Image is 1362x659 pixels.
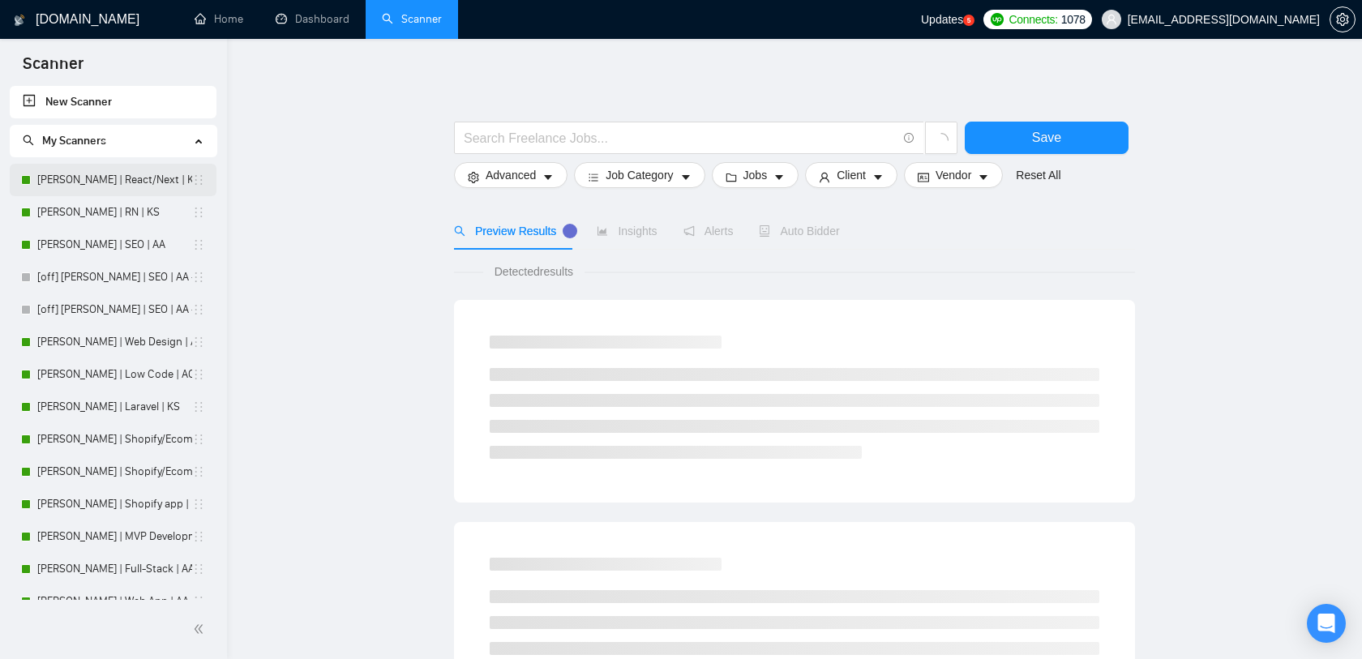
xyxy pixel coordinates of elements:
[454,225,571,237] span: Preview Results
[276,12,349,26] a: dashboardDashboard
[464,128,897,148] input: Search Freelance Jobs...
[192,563,205,576] span: holder
[936,166,971,184] span: Vendor
[37,164,192,196] a: [PERSON_NAME] | React/Next | KS
[1032,127,1061,148] span: Save
[726,171,737,183] span: folder
[192,595,205,608] span: holder
[192,336,205,349] span: holder
[23,134,106,148] span: My Scanners
[192,238,205,251] span: holder
[10,261,216,293] li: [off] Nick | SEO | AA - Strict, High Budget
[10,293,216,326] li: [off] Nick | SEO | AA - Light, Low Budget
[37,456,192,488] a: [PERSON_NAME] | Shopify/Ecom | KS
[195,12,243,26] a: homeHome
[1009,11,1057,28] span: Connects:
[37,391,192,423] a: [PERSON_NAME] | Laravel | KS
[192,206,205,219] span: holder
[1061,11,1086,28] span: 1078
[574,162,705,188] button: barsJob Categorycaret-down
[37,358,192,391] a: [PERSON_NAME] | Low Code | AO
[773,171,785,183] span: caret-down
[805,162,897,188] button: userClientcaret-down
[819,171,830,183] span: user
[1307,604,1346,643] div: Open Intercom Messenger
[872,171,884,183] span: caret-down
[10,358,216,391] li: Anna | Low Code | AO
[921,13,963,26] span: Updates
[588,171,599,183] span: bars
[23,86,203,118] a: New Scanner
[37,423,192,456] a: [PERSON_NAME] | Shopify/Ecom | KS - lower requirements
[37,326,192,358] a: [PERSON_NAME] | Web Design | AO
[37,229,192,261] a: [PERSON_NAME] | SEO | AA
[37,196,192,229] a: [PERSON_NAME] | RN | KS
[483,263,585,280] span: Detected results
[192,433,205,446] span: holder
[10,520,216,553] li: Michael | MVP Development | AA
[192,173,205,186] span: holder
[37,585,192,618] a: [PERSON_NAME] | Web App | AA
[597,225,608,237] span: area-chart
[563,224,577,238] div: Tooltip anchor
[10,488,216,520] li: Andrew | Shopify app | KS
[192,303,205,316] span: holder
[712,162,799,188] button: folderJobscaret-down
[965,122,1129,154] button: Save
[10,164,216,196] li: Ann | React/Next | KS
[37,520,192,553] a: [PERSON_NAME] | MVP Development | AA
[683,225,734,237] span: Alerts
[597,225,657,237] span: Insights
[192,400,205,413] span: holder
[904,162,1003,188] button: idcardVendorcaret-down
[10,456,216,488] li: Andrew | Shopify/Ecom | KS
[1330,6,1356,32] button: setting
[1016,166,1060,184] a: Reset All
[10,52,96,86] span: Scanner
[963,15,974,26] a: 5
[606,166,673,184] span: Job Category
[10,391,216,423] li: Terry | Laravel | KS
[10,86,216,118] li: New Scanner
[542,171,554,183] span: caret-down
[991,13,1004,26] img: upwork-logo.png
[1330,13,1356,26] a: setting
[382,12,442,26] a: searchScanner
[37,293,192,326] a: [off] [PERSON_NAME] | SEO | AA - Light, Low Budget
[1330,13,1355,26] span: setting
[10,585,216,618] li: Michael | Web App | AA
[468,171,479,183] span: setting
[454,225,465,237] span: search
[37,553,192,585] a: [PERSON_NAME] | Full-Stack | AA
[10,423,216,456] li: Andrew | Shopify/Ecom | KS - lower requirements
[37,488,192,520] a: [PERSON_NAME] | Shopify app | KS
[192,530,205,543] span: holder
[978,171,989,183] span: caret-down
[37,261,192,293] a: [off] [PERSON_NAME] | SEO | AA - Strict, High Budget
[10,229,216,261] li: Nick | SEO | AA
[192,271,205,284] span: holder
[10,196,216,229] li: Valery | RN | KS
[683,225,695,237] span: notification
[10,326,216,358] li: Anna | Web Design | AO
[680,171,692,183] span: caret-down
[918,171,929,183] span: idcard
[193,621,209,637] span: double-left
[1106,14,1117,25] span: user
[192,465,205,478] span: holder
[759,225,839,237] span: Auto Bidder
[967,17,971,24] text: 5
[904,133,914,143] span: info-circle
[192,498,205,511] span: holder
[14,7,25,33] img: logo
[743,166,768,184] span: Jobs
[192,368,205,381] span: holder
[454,162,567,188] button: settingAdvancedcaret-down
[10,553,216,585] li: Michael | Full-Stack | AA
[42,134,106,148] span: My Scanners
[759,225,770,237] span: robot
[837,166,866,184] span: Client
[23,135,34,146] span: search
[486,166,536,184] span: Advanced
[934,133,949,148] span: loading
